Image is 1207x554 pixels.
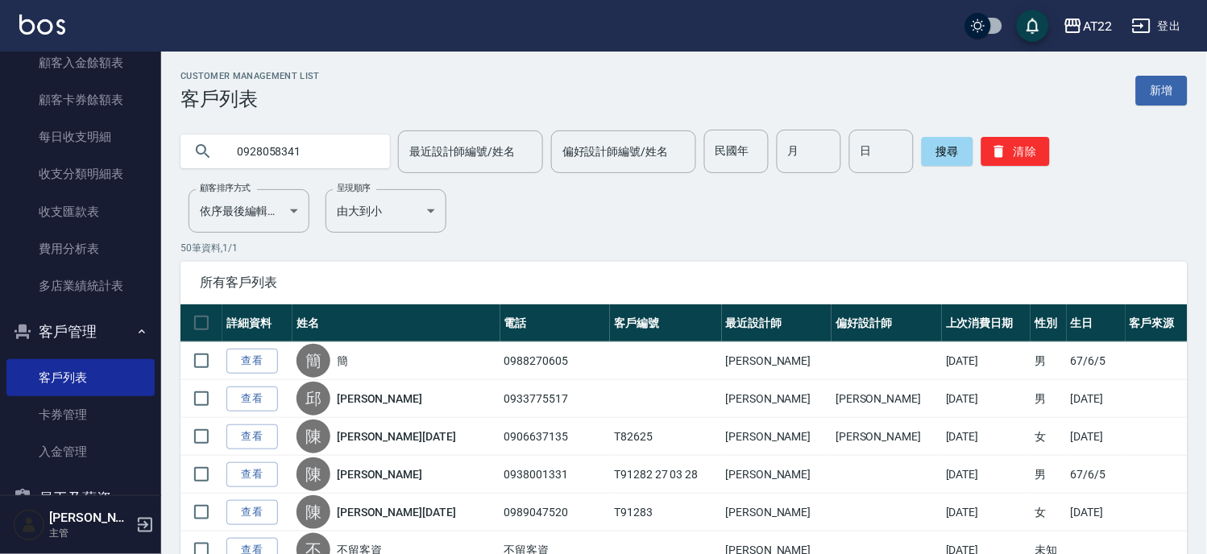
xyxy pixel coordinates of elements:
td: 67/6/5 [1067,456,1126,494]
input: 搜尋關鍵字 [226,130,377,173]
button: 登出 [1126,11,1188,41]
th: 生日 [1067,304,1126,342]
th: 最近設計師 [722,304,832,342]
td: T91282 27 03 28 [610,456,721,494]
td: 男 [1031,342,1067,380]
td: 女 [1031,494,1067,531]
a: 卡券管理 [6,396,155,433]
label: 呈現順序 [337,182,371,194]
a: 查看 [226,424,278,449]
a: 查看 [226,500,278,525]
td: [PERSON_NAME] [722,342,832,380]
div: 依序最後編輯時間 [189,189,309,233]
img: Person [13,509,45,541]
td: [DATE] [942,494,1031,531]
td: [PERSON_NAME] [722,418,832,456]
button: AT22 [1057,10,1119,43]
td: [PERSON_NAME] [722,494,832,531]
a: 客戶列表 [6,359,155,396]
td: [PERSON_NAME] [832,380,942,418]
a: [PERSON_NAME][DATE] [337,504,456,520]
th: 姓名 [292,304,500,342]
div: 陳 [297,457,330,491]
a: 每日收支明細 [6,118,155,155]
th: 性別 [1031,304,1067,342]
th: 電話 [500,304,611,342]
td: 0906637135 [500,418,611,456]
div: AT22 [1083,16,1113,36]
h5: [PERSON_NAME] [49,510,131,526]
th: 偏好設計師 [832,304,942,342]
th: 客戶編號 [610,304,721,342]
h3: 客戶列表 [180,88,320,110]
a: [PERSON_NAME] [337,466,422,482]
td: [PERSON_NAME] [722,380,832,418]
td: [DATE] [942,380,1031,418]
a: 顧客入金餘額表 [6,44,155,81]
td: 0938001331 [500,456,611,494]
a: 顧客卡券餘額表 [6,81,155,118]
button: 客戶管理 [6,311,155,353]
a: 多店業績統計表 [6,267,155,304]
a: 查看 [226,462,278,487]
div: 簡 [297,344,330,378]
td: T82625 [610,418,721,456]
th: 詳細資料 [222,304,292,342]
td: T91283 [610,494,721,531]
a: 收支分類明細表 [6,155,155,192]
div: 由大到小 [326,189,446,233]
td: [PERSON_NAME] [832,418,942,456]
span: 所有客戶列表 [200,275,1168,291]
a: 入金管理 [6,433,155,470]
div: 邱 [297,382,330,415]
td: 0988270605 [500,342,611,380]
a: 收支匯款表 [6,193,155,230]
td: [DATE] [1067,380,1126,418]
th: 上次消費日期 [942,304,1031,342]
td: 67/6/5 [1067,342,1126,380]
td: [DATE] [942,342,1031,380]
p: 50 筆資料, 1 / 1 [180,241,1188,255]
td: 0989047520 [500,494,611,531]
div: 陳 [297,420,330,453]
a: 新增 [1136,76,1188,105]
button: save [1017,10,1049,42]
a: 簡 [337,353,348,369]
button: 搜尋 [922,137,973,166]
a: 查看 [226,387,278,411]
label: 顧客排序方式 [200,182,251,194]
button: 清除 [981,137,1050,166]
td: 男 [1031,380,1067,418]
p: 主管 [49,526,131,540]
h2: Customer Management List [180,71,320,81]
a: [PERSON_NAME] [337,391,422,407]
td: 男 [1031,456,1067,494]
th: 客戶來源 [1126,304,1188,342]
td: [PERSON_NAME] [722,456,832,494]
a: 費用分析表 [6,230,155,267]
td: 女 [1031,418,1067,456]
td: [DATE] [1067,494,1126,531]
div: 陳 [297,495,330,529]
td: [DATE] [1067,418,1126,456]
img: Logo [19,14,65,35]
td: [DATE] [942,418,1031,456]
td: [DATE] [942,456,1031,494]
td: 0933775517 [500,380,611,418]
a: [PERSON_NAME][DATE] [337,428,456,444]
button: 員工及薪資 [6,478,155,519]
a: 查看 [226,349,278,374]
